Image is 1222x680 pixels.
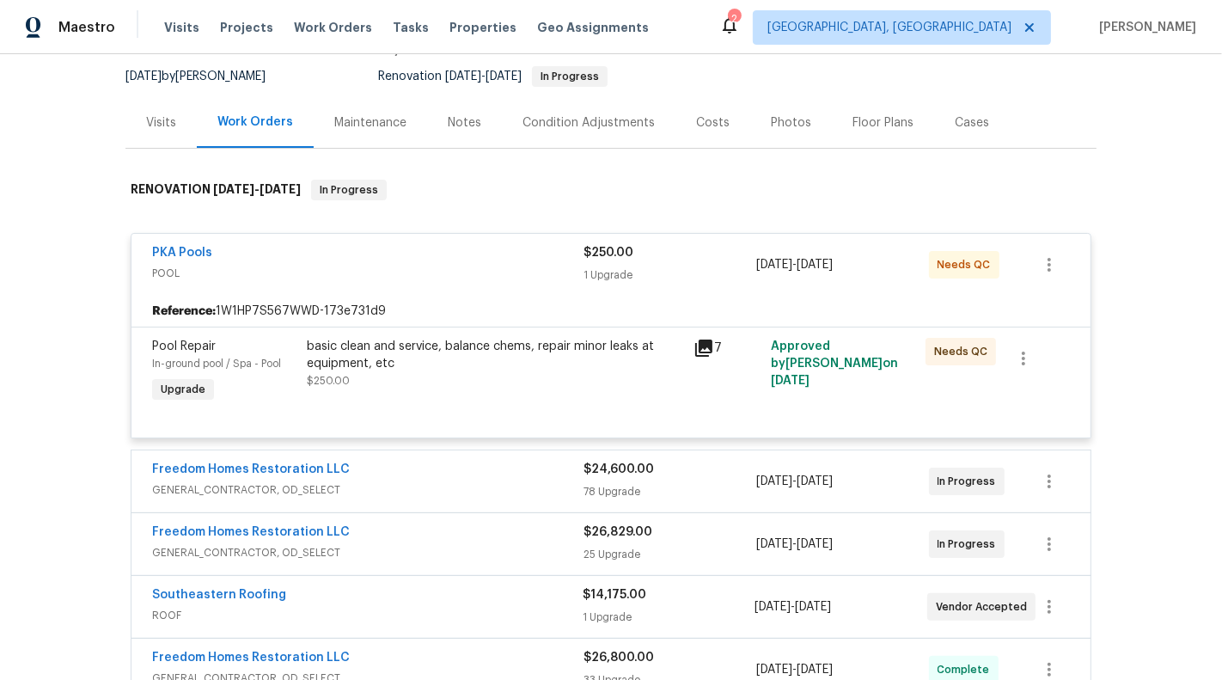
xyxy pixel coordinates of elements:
span: $26,829.00 [584,526,652,538]
div: 1 Upgrade [584,266,756,284]
span: [DATE] [756,259,792,271]
span: Pool Repair [152,340,216,352]
div: Floor Plans [852,114,913,132]
span: [DATE] [125,70,162,83]
span: Work Orders [294,19,372,36]
span: [DATE] [771,375,810,387]
a: Freedom Homes Restoration LLC [152,652,350,664]
div: Photos [771,114,811,132]
div: Cases [955,114,989,132]
span: [DATE] [486,70,522,83]
span: [DATE] [797,259,833,271]
span: Vendor Accepted [936,598,1034,616]
span: Upgrade [154,381,212,398]
span: ROOF [152,607,583,624]
span: Projects [220,19,273,36]
a: Southeastern Roofing [152,589,286,601]
span: [DATE] [756,475,792,487]
span: Geo Assignments [537,19,649,36]
span: Properties [449,19,516,36]
span: [DATE] [213,183,254,195]
span: Complete [938,661,997,678]
div: 1 Upgrade [583,609,755,626]
span: - [445,70,522,83]
a: Freedom Homes Restoration LLC [152,463,350,475]
span: [DATE] [796,601,832,613]
span: Renovation [378,70,608,83]
span: $250.00 [584,247,633,259]
span: - [756,256,833,273]
span: Approved by [PERSON_NAME] on [771,340,898,387]
h6: RENOVATION [131,180,301,200]
span: GENERAL_CONTRACTOR, OD_SELECT [152,544,584,561]
div: RENOVATION [DATE]-[DATE]In Progress [125,162,1097,217]
b: Reference: [152,303,216,320]
div: 7 [693,338,761,358]
span: GENERAL_CONTRACTOR, OD_SELECT [152,481,584,499]
span: [DATE] [797,664,833,676]
span: - [756,473,833,490]
div: 1W1HP7S567WWD-173e731d9 [131,296,1091,327]
span: POOL [152,265,584,282]
span: [DATE] [797,538,833,550]
span: In Progress [938,473,1003,490]
span: [GEOGRAPHIC_DATA], [GEOGRAPHIC_DATA] [767,19,1011,36]
span: Maestro [58,19,115,36]
div: 78 Upgrade [584,483,756,500]
span: In Progress [534,71,606,82]
span: [DATE] [797,475,833,487]
a: Freedom Homes Restoration LLC [152,526,350,538]
span: In Progress [313,181,385,199]
div: Costs [696,114,730,132]
span: [DATE] [755,601,791,613]
span: $250.00 [307,376,350,386]
span: Needs QC [934,343,994,360]
span: [DATE] [260,183,301,195]
span: Visits [164,19,199,36]
span: Tasks [393,21,429,34]
span: $14,175.00 [583,589,646,601]
div: by [PERSON_NAME] [125,66,286,87]
span: In Progress [938,536,1003,553]
div: 25 Upgrade [584,546,756,563]
span: $24,600.00 [584,463,654,475]
span: - [213,183,301,195]
span: In-ground pool / Spa - Pool [152,358,281,369]
div: Notes [448,114,481,132]
span: [DATE] [756,538,792,550]
span: [DATE] [756,664,792,676]
div: Work Orders [217,113,293,131]
div: basic clean and service, balance chems, repair minor leaks at equipment, etc [307,338,683,372]
div: Visits [146,114,176,132]
span: - [756,661,833,678]
a: PKA Pools [152,247,212,259]
span: Needs QC [938,256,998,273]
div: Maintenance [334,114,406,132]
span: - [755,598,832,616]
span: - [756,536,833,553]
span: [DATE] [445,70,481,83]
div: 2 [728,10,740,28]
span: $26,800.00 [584,652,654,664]
span: [PERSON_NAME] [1092,19,1196,36]
div: Condition Adjustments [522,114,655,132]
